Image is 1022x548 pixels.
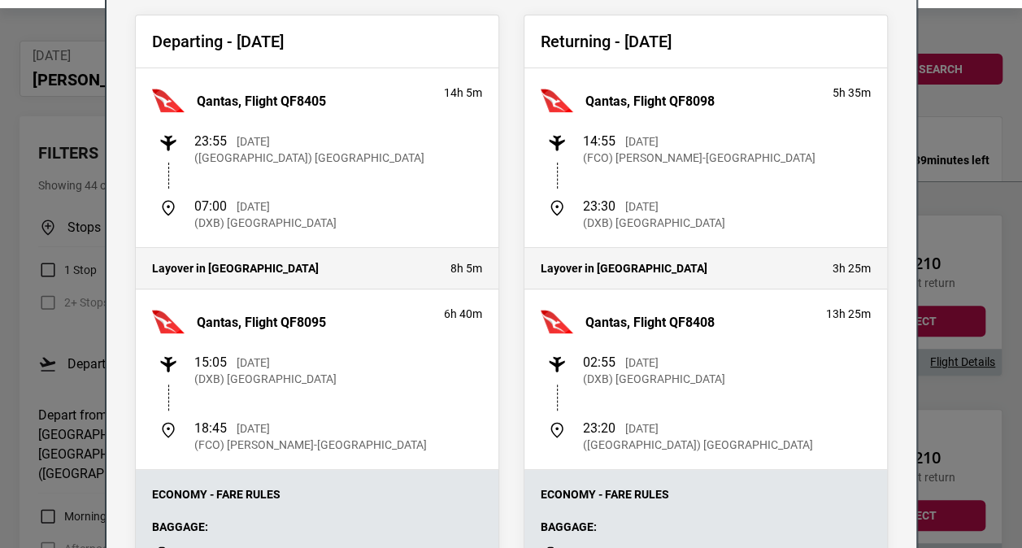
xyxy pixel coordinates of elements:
[152,306,185,338] img: Qantas
[237,133,270,150] p: [DATE]
[541,32,871,51] h2: Returning - [DATE]
[583,198,615,214] span: 23:30
[541,262,816,276] h4: Layover in [GEOGRAPHIC_DATA]
[152,486,482,502] p: Economy - Fare Rules
[585,315,715,330] h3: Qantas, Flight QF8408
[541,520,597,533] strong: Baggage:
[583,437,813,453] p: ([GEOGRAPHIC_DATA]) [GEOGRAPHIC_DATA]
[583,215,725,231] p: (DXB) [GEOGRAPHIC_DATA]
[194,437,427,453] p: (FCO) [PERSON_NAME]-[GEOGRAPHIC_DATA]
[625,198,659,215] p: [DATE]
[194,371,337,387] p: (DXB) [GEOGRAPHIC_DATA]
[152,262,434,276] h4: Layover in [GEOGRAPHIC_DATA]
[583,354,615,370] span: 02:55
[450,260,482,276] p: 8h 5m
[583,420,615,436] span: 23:20
[194,354,227,370] span: 15:05
[197,315,326,330] h3: Qantas, Flight QF8095
[194,150,424,166] p: ([GEOGRAPHIC_DATA]) [GEOGRAPHIC_DATA]
[625,420,659,437] p: [DATE]
[237,354,270,371] p: [DATE]
[152,85,185,117] img: Qantas
[237,420,270,437] p: [DATE]
[583,133,615,149] span: 14:55
[197,94,326,109] h3: Qantas, Flight QF8405
[541,486,871,502] p: Economy - Fare Rules
[152,520,208,533] strong: Baggage:
[585,94,715,109] h3: Qantas, Flight QF8098
[541,85,573,117] img: Qantas
[833,85,871,101] p: 5h 35m
[152,32,482,51] h2: Departing - [DATE]
[194,198,227,214] span: 07:00
[444,306,482,322] p: 6h 40m
[625,354,659,371] p: [DATE]
[625,133,659,150] p: [DATE]
[194,215,337,231] p: (DXB) [GEOGRAPHIC_DATA]
[194,420,227,436] span: 18:45
[541,306,573,338] img: Qantas
[583,150,815,166] p: (FCO) [PERSON_NAME]-[GEOGRAPHIC_DATA]
[833,260,871,276] p: 3h 25m
[194,133,227,149] span: 23:55
[444,85,482,101] p: 14h 5m
[237,198,270,215] p: [DATE]
[583,371,725,387] p: (DXB) [GEOGRAPHIC_DATA]
[826,306,871,322] p: 13h 25m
